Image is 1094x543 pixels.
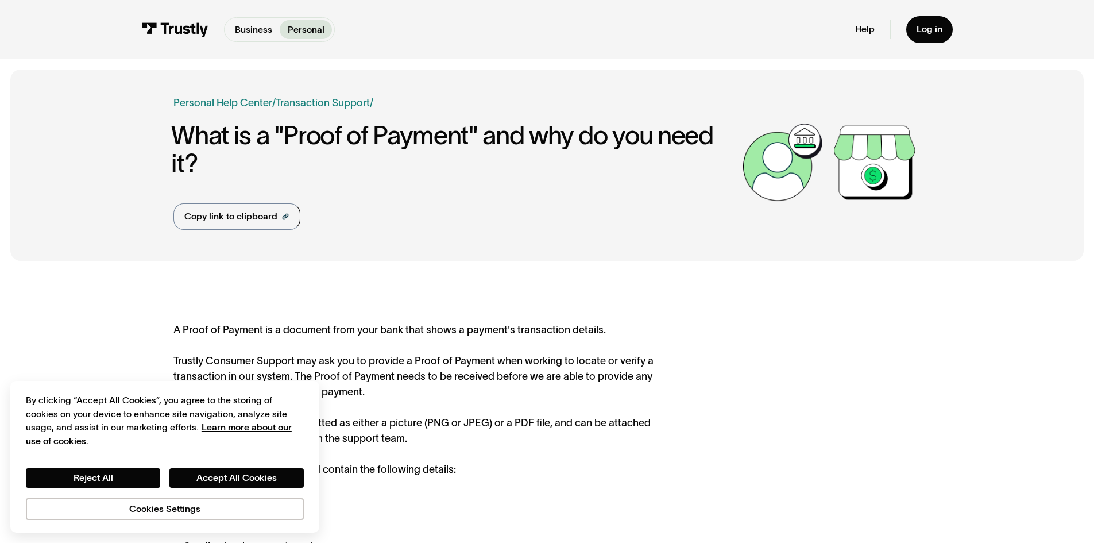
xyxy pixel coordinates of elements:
[26,498,304,520] button: Cookies Settings
[26,394,304,519] div: Privacy
[917,24,942,35] div: Log in
[173,477,654,492] li: Name of account holder
[173,95,272,111] a: Personal Help Center
[171,121,736,178] h1: What is a "Proof of Payment" and why do you need it?
[26,468,160,488] button: Reject All
[276,97,370,109] a: Transaction Support
[280,20,332,39] a: Personal
[288,23,324,37] p: Personal
[906,16,953,43] a: Log in
[272,95,276,111] div: /
[184,210,277,224] div: Copy link to clipboard
[855,24,875,35] a: Help
[173,203,300,230] a: Copy link to clipboard
[173,498,654,513] li: Amount
[227,20,280,39] a: Business
[26,394,304,448] div: By clicking “Accept All Cookies”, you agree to the storing of cookies on your device to enhance s...
[370,95,373,111] div: /
[10,381,319,533] div: Cookie banner
[235,23,272,37] p: Business
[141,22,208,37] img: Trustly Logo
[169,468,304,488] button: Accept All Cookies
[173,518,654,534] li: Datestamp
